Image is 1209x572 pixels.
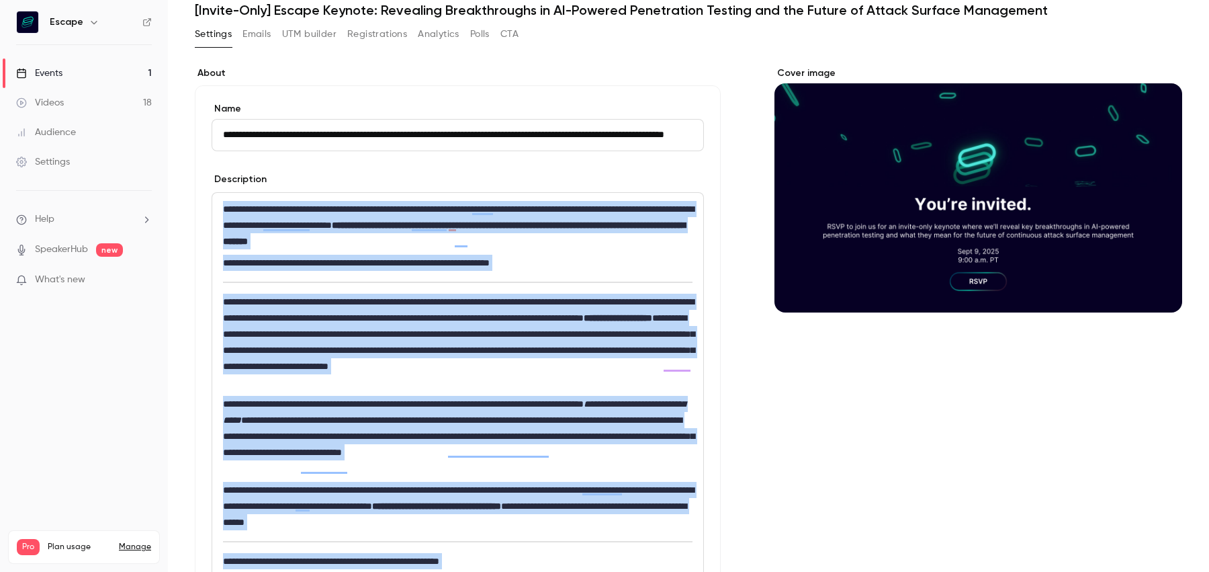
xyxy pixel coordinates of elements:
button: CTA [500,24,519,45]
label: Description [212,173,267,186]
img: Escape [17,11,38,33]
span: new [96,243,123,257]
section: Cover image [774,67,1182,313]
a: Manage [119,542,151,553]
button: UTM builder [282,24,337,45]
div: Videos [16,96,64,110]
label: Cover image [774,67,1182,80]
span: What's new [35,273,85,287]
h6: Escape [50,15,83,29]
button: Settings [195,24,232,45]
button: Registrations [347,24,407,45]
div: Settings [16,155,70,169]
label: About [195,67,721,80]
h1: [Invite-Only] Escape Keynote: Revealing Breakthroughs in AI-Powered Penetration Testing and the F... [195,2,1182,18]
button: Polls [470,24,490,45]
div: Audience [16,126,76,139]
span: Pro [17,539,40,555]
span: Help [35,212,54,227]
button: Emails [242,24,271,45]
a: SpeakerHub [35,243,88,257]
div: Events [16,67,62,80]
button: Analytics [418,24,459,45]
label: Name [212,102,704,116]
li: help-dropdown-opener [16,212,152,227]
span: Plan usage [48,542,111,553]
iframe: Noticeable Trigger [136,274,152,286]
